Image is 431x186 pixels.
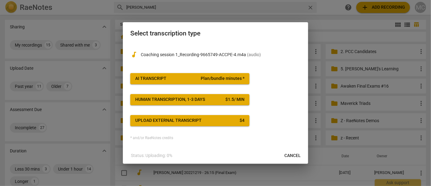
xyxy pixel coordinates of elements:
button: AI TranscriptPlan/bundle minutes * [130,73,249,84]
div: Upload external transcript [135,118,202,124]
div: * and/or RaeNotes credits [130,136,301,140]
p: Coaching session 1_Recording-9665749-ACCPE-4.m4a(audio) [141,52,301,58]
span: Cancel [284,153,301,159]
span: Plan/bundle minutes * [201,76,245,82]
div: $ 4 [240,118,245,124]
button: Upload external transcript$4 [130,115,249,126]
h2: Select transcription type [130,30,301,37]
p: Status: Uploading: 0% [131,152,172,159]
div: $ 1.5 / min [225,97,245,103]
button: Cancel [279,150,306,161]
div: AI Transcript [135,76,166,82]
div: Human transcription, 1-3 days [135,97,205,103]
span: ( audio ) [247,52,261,57]
span: audiotrack [130,51,138,58]
button: Human transcription, 1-3 days$1.5/ min [130,94,249,105]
